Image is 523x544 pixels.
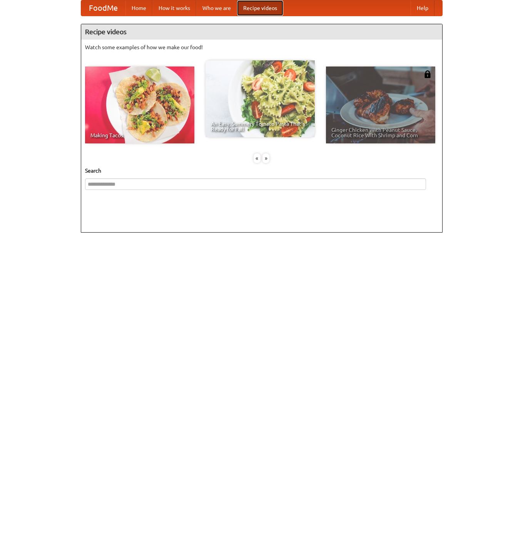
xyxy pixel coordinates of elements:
a: How it works [152,0,196,16]
a: FoodMe [81,0,125,16]
a: An Easy, Summery Tomato Pasta That's Ready for Fall [206,60,315,137]
a: Help [411,0,434,16]
a: Who we are [196,0,237,16]
span: Making Tacos [90,133,189,138]
a: Recipe videos [237,0,283,16]
div: » [262,153,269,163]
h4: Recipe videos [81,24,442,40]
span: An Easy, Summery Tomato Pasta That's Ready for Fall [211,121,309,132]
p: Watch some examples of how we make our food! [85,43,438,51]
a: Home [125,0,152,16]
img: 483408.png [424,70,431,78]
h5: Search [85,167,438,175]
a: Making Tacos [85,67,194,143]
div: « [254,153,261,163]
